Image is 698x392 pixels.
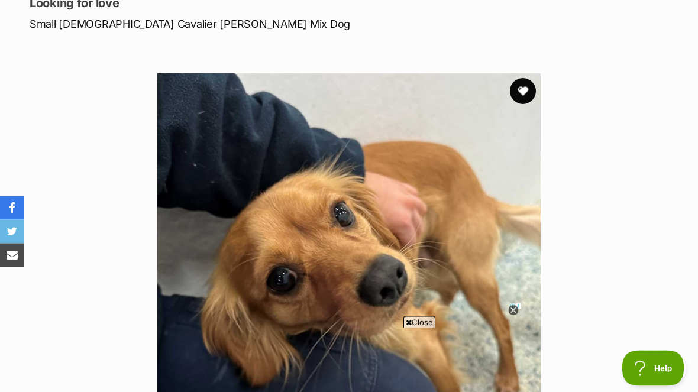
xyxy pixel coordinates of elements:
[622,351,686,386] iframe: Help Scout Beacon - Open
[134,333,564,386] iframe: Advertisement
[30,17,427,33] p: Small [DEMOGRAPHIC_DATA] Cavalier [PERSON_NAME] Mix Dog
[510,79,536,105] button: favourite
